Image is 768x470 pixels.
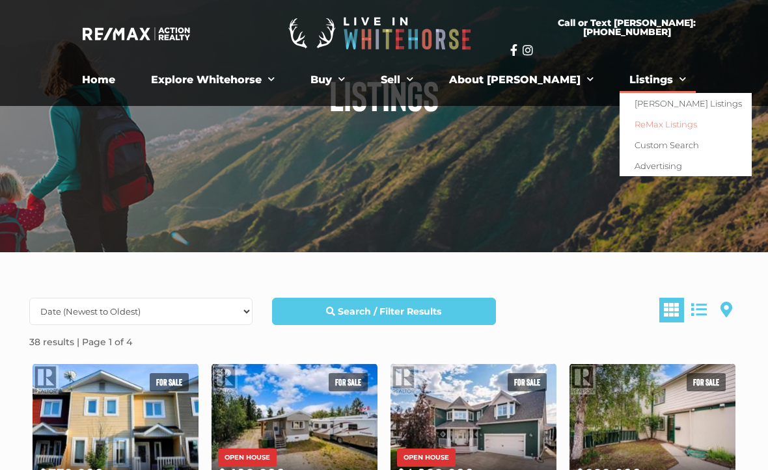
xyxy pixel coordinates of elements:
nav: Menu [26,67,742,93]
a: [PERSON_NAME] Listings [620,93,752,114]
h1: Listings [20,74,748,116]
a: Listings [620,67,696,93]
a: Search / Filter Results [272,298,495,325]
a: About [PERSON_NAME] [439,67,603,93]
a: Call or Text [PERSON_NAME]: [PHONE_NUMBER] [510,10,743,44]
a: Custom Search [620,135,752,155]
span: OPEN HOUSE [397,449,456,467]
span: For sale [150,373,189,391]
span: OPEN HOUSE [218,449,277,467]
a: Advertising [620,155,752,176]
a: Explore Whitehorse [141,67,284,93]
span: For sale [508,373,547,391]
a: Home [72,67,125,93]
ul: Listings [620,93,752,176]
a: Buy [301,67,355,93]
span: Call or Text [PERSON_NAME]: [PHONE_NUMBER] [526,18,728,36]
span: For sale [329,373,368,391]
a: ReMax Listings [620,114,752,135]
strong: 38 results | Page 1 of 4 [29,336,132,348]
strong: Search / Filter Results [338,306,441,317]
a: Sell [371,67,423,93]
span: For sale [687,373,726,391]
